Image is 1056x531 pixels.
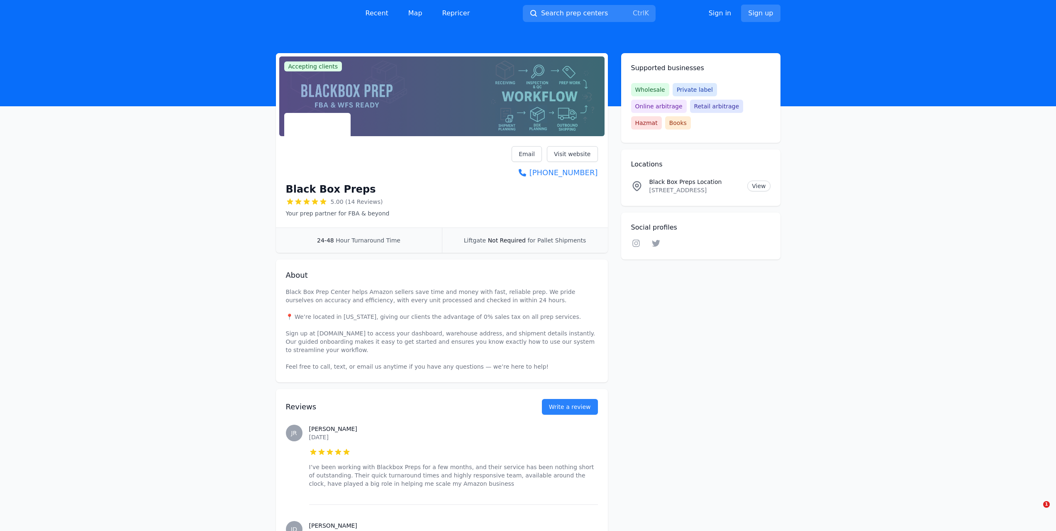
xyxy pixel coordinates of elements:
h2: Locations [631,159,771,169]
span: Hour Turnaround Time [336,237,400,244]
a: Repricer [436,5,477,22]
p: Black Box Prep Center helps Amazon sellers save time and money with fast, reliable prep. We pride... [286,288,598,371]
a: View [747,181,770,191]
h3: [PERSON_NAME] [309,425,598,433]
h2: Social profiles [631,223,771,232]
span: JR [291,430,297,436]
a: Recent [359,5,395,22]
h1: Black Box Preps [286,183,376,196]
a: Map [402,5,429,22]
img: Black Box Preps [286,115,349,178]
h2: Supported businesses [631,63,771,73]
a: [PHONE_NUMBER] [512,167,598,179]
kbd: K [644,9,649,17]
span: 1 [1043,501,1050,508]
span: 5.00 (14 Reviews) [331,198,383,206]
a: Email [512,146,542,162]
iframe: Intercom live chat [1026,501,1046,521]
kbd: Ctrl [633,9,644,17]
span: Search prep centers [541,8,608,18]
span: Books [665,116,691,130]
a: Write a review [542,399,598,415]
p: Black Box Preps Location [649,178,741,186]
span: 24-48 [317,237,334,244]
span: for Pallet Shipments [527,237,586,244]
a: Sign in [709,8,732,18]
span: Accepting clients [284,61,342,71]
h2: About [286,269,598,281]
a: Sign up [741,5,780,22]
span: Wholesale [631,83,669,96]
p: Your prep partner for FBA & beyond [286,209,390,218]
p: [STREET_ADDRESS] [649,186,741,194]
span: Retail arbitrage [690,100,743,113]
h2: Reviews [286,401,515,413]
span: Hazmat [631,116,662,130]
img: PrepCenter [276,7,342,19]
span: Liftgate [464,237,486,244]
span: Private label [673,83,717,96]
button: Search prep centersCtrlK [523,5,656,22]
span: Not Required [488,237,526,244]
span: Online arbitrage [631,100,687,113]
h3: [PERSON_NAME] [309,521,598,530]
a: Visit website [547,146,598,162]
time: [DATE] [309,434,329,440]
p: I’ve been working with Blackbox Preps for a few months, and their service has been nothing short ... [309,463,598,488]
